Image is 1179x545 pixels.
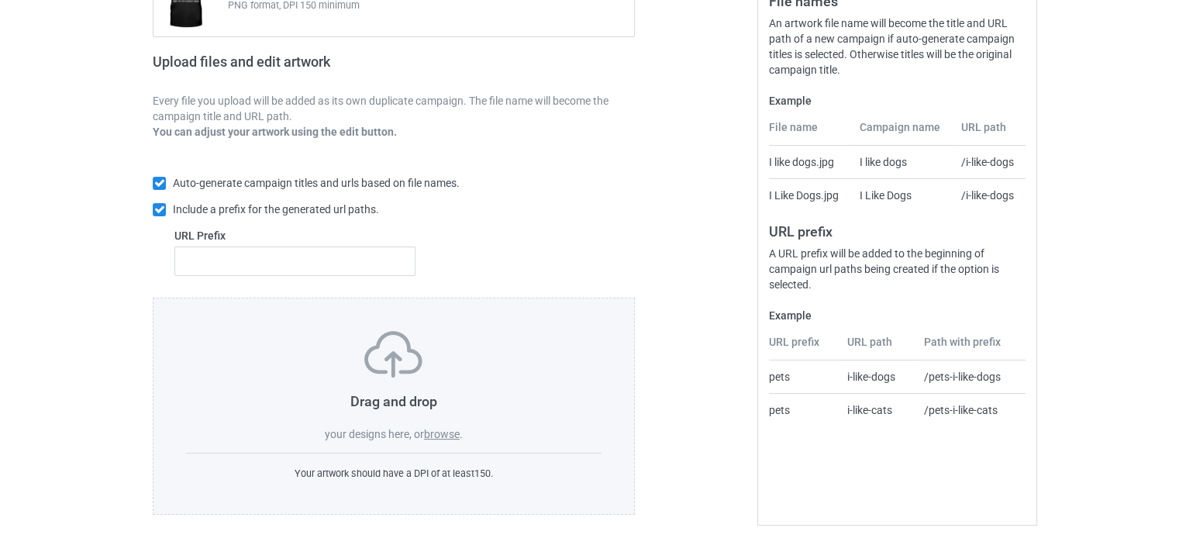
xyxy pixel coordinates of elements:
p: Every file you upload will be added as its own duplicate campaign. The file name will become the ... [153,93,635,124]
td: I like dogs [851,146,953,178]
td: /pets-i-like-dogs [915,360,1026,393]
th: Campaign name [851,119,953,146]
h3: Drag and drop [186,392,602,410]
span: your designs here, or [325,428,424,440]
img: svg+xml;base64,PD94bWwgdmVyc2lvbj0iMS4wIiBlbmNvZGluZz0iVVRGLTgiPz4KPHN2ZyB3aWR0aD0iNzVweCIgaGVpZ2... [364,331,422,378]
label: Example [769,93,1026,109]
span: . [460,428,463,440]
td: /i-like-dogs [953,146,1026,178]
label: URL Prefix [174,228,415,243]
td: i-like-cats [839,393,915,426]
td: /pets-i-like-cats [915,393,1026,426]
td: pets [769,360,839,393]
label: browse [424,428,460,440]
td: I Like Dogs.jpg [769,178,850,212]
span: Auto-generate campaign titles and urls based on file names. [173,177,460,189]
h3: URL prefix [769,222,1026,240]
th: File name [769,119,850,146]
h2: Upload files and edit artwork [153,53,442,82]
td: I like dogs.jpg [769,146,850,178]
th: URL prefix [769,334,839,360]
div: A URL prefix will be added to the beginning of campaign url paths being created if the option is ... [769,246,1026,292]
div: An artwork file name will become the title and URL path of a new campaign if auto-generate campai... [769,16,1026,78]
td: /i-like-dogs [953,178,1026,212]
label: Example [769,308,1026,323]
th: URL path [839,334,915,360]
span: Include a prefix for the generated url paths. [173,203,379,216]
b: You can adjust your artwork using the edit button. [153,126,397,138]
th: Path with prefix [915,334,1026,360]
td: I Like Dogs [851,178,953,212]
th: URL path [953,119,1026,146]
td: pets [769,393,839,426]
td: i-like-dogs [839,360,915,393]
span: Your artwork should have a DPI of at least 150 . [295,467,493,479]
